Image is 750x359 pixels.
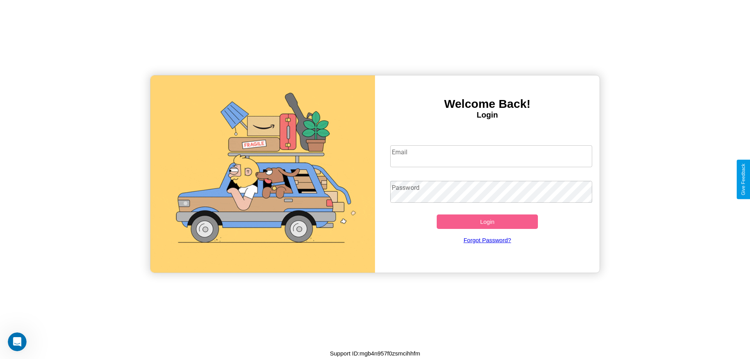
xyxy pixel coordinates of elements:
h3: Welcome Back! [375,97,600,111]
button: Login [437,214,538,229]
p: Support ID: mgb4n957f0zsmcihhfm [330,348,420,359]
a: Forgot Password? [386,229,589,251]
iframe: Intercom live chat [8,332,27,351]
img: gif [150,75,375,273]
div: Give Feedback [741,164,746,195]
h4: Login [375,111,600,120]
